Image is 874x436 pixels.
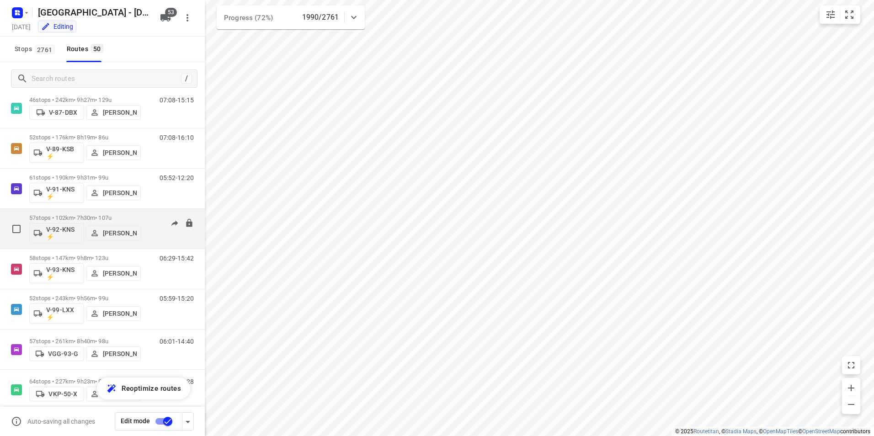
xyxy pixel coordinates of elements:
button: Reoptimize routes [97,378,190,399]
button: VKP-50-X [29,387,84,401]
button: 53 [156,9,175,27]
a: Routetitan [693,428,719,435]
button: V-89-KSB ⚡ [29,143,84,163]
span: Stops [15,43,58,55]
button: [PERSON_NAME] [86,105,141,120]
p: V-92-KNS ⚡ [46,226,80,240]
button: V-87-DBX [29,105,84,120]
a: OpenMapTiles [763,428,798,435]
p: 07:08-15:15 [160,96,194,104]
button: V-93-KNS ⚡ [29,263,84,283]
button: [PERSON_NAME] [86,186,141,200]
p: 52 stops • 176km • 8h19m • 86u [29,134,141,141]
p: VGG-93-G [48,350,78,357]
p: 64 stops • 227km • 9h23m • 84u [29,378,141,385]
button: VGG-93-G [29,346,84,361]
li: © 2025 , © , © © contributors [675,428,870,435]
button: [PERSON_NAME] [86,226,141,240]
button: V-99-LXX ⚡ [29,303,84,324]
p: 58 stops • 147km • 9h8m • 123u [29,255,141,261]
div: small contained button group [820,5,860,24]
a: OpenStreetMap [802,428,840,435]
p: [PERSON_NAME] [103,229,137,237]
p: [PERSON_NAME] [103,189,137,197]
p: 1990/2761 [302,12,339,23]
p: Auto-saving all changes [27,418,95,425]
p: V-89-KSB ⚡ [46,145,80,160]
button: [PERSON_NAME] [86,387,141,401]
button: Fit zoom [840,5,858,24]
div: Routes [67,43,106,55]
p: [PERSON_NAME] [103,350,137,357]
a: Stadia Maps [725,428,757,435]
h5: Rename [34,5,153,20]
button: [PERSON_NAME] [86,145,141,160]
p: V-99-LXX ⚡ [46,306,80,321]
div: You are currently in edit mode. [41,22,73,31]
span: Reoptimize routes [122,383,181,394]
p: 57 stops • 102km • 7h30m • 107u [29,214,141,221]
p: 07:08-16:10 [160,134,194,141]
span: Progress (72%) [224,14,273,22]
p: V-87-DBX [49,109,77,116]
p: [PERSON_NAME] [103,149,137,156]
p: 06:01-14:40 [160,338,194,345]
span: 50 [91,44,103,53]
p: [PERSON_NAME] [103,270,137,277]
button: V-92-KNS ⚡ [29,223,84,243]
button: More [178,9,197,27]
p: [PERSON_NAME] [103,109,137,116]
p: 05:52-12:20 [160,174,194,181]
span: 53 [165,8,177,17]
p: V-91-KNS ⚡ [46,186,80,200]
span: 2761 [35,45,55,54]
div: / [181,74,192,84]
button: Map settings [821,5,840,24]
div: Progress (72%)1990/2761 [217,5,365,29]
p: 46 stops • 242km • 9h27m • 129u [29,96,141,103]
p: 57 stops • 261km • 8h40m • 98u [29,338,141,345]
button: Send to driver [165,214,184,233]
p: V-93-KNS ⚡ [46,266,80,281]
p: [PERSON_NAME] [103,310,137,317]
button: [PERSON_NAME] [86,346,141,361]
p: VKP-50-X [48,390,77,398]
button: Lock route [185,218,194,229]
button: [PERSON_NAME] [86,306,141,321]
div: Driver app settings [182,415,193,427]
button: [PERSON_NAME] [86,266,141,281]
p: 05:59-15:20 [160,295,194,302]
p: 06:29-15:42 [160,255,194,262]
button: V-91-KNS ⚡ [29,183,84,203]
h5: Project date [8,21,34,32]
input: Search routes [32,72,181,86]
p: 61 stops • 190km • 9h31m • 99u [29,174,141,181]
p: 52 stops • 243km • 9h56m • 99u [29,295,141,302]
span: Edit mode [121,417,150,425]
span: Select [7,220,26,238]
